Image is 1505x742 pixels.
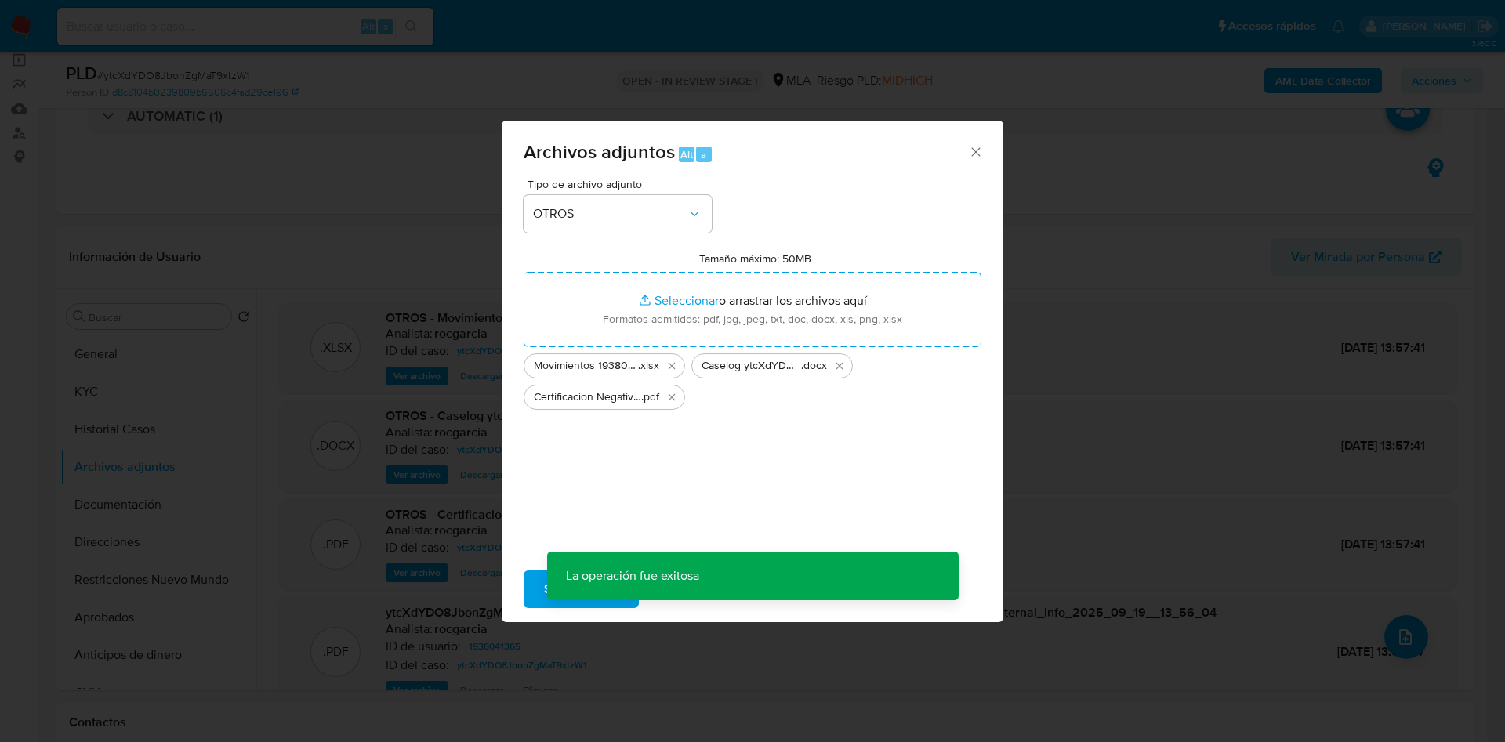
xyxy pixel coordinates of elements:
button: Subir archivo [524,570,639,608]
span: Caselog ytcXdYDO8JbonZgMaT9xtzW1 - 1938041365 [702,358,801,374]
span: .pdf [641,389,659,405]
span: OTROS [533,206,687,222]
span: .docx [801,358,827,374]
span: Archivos adjuntos [524,138,675,165]
span: a [701,147,706,162]
span: Cancelar [665,572,716,606]
span: Certificacion Negativa20250919 [534,389,641,405]
button: Eliminar Caselog ytcXdYDO8JbonZgMaT9xtzW1 - 1938041365.docx [830,357,849,375]
button: Eliminar Movimientos 1938041365.xlsx [662,357,681,375]
button: OTROS [524,195,712,233]
span: Subir archivo [544,572,618,606]
p: La operación fue exitosa [547,552,718,600]
ul: Archivos seleccionados [524,347,981,410]
button: Eliminar Certificacion Negativa20250919.pdf [662,388,681,407]
span: .xlsx [638,358,659,374]
label: Tamaño máximo: 50MB [699,252,811,266]
span: Tipo de archivo adjunto [528,179,716,190]
span: Alt [680,147,693,162]
button: Cerrar [968,144,982,158]
span: Movimientos 1938041365 [534,358,638,374]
